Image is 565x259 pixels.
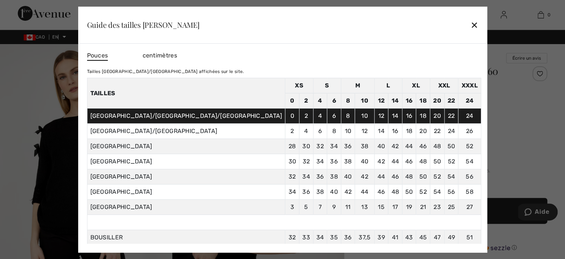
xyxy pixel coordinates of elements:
[466,173,473,180] font: 56
[345,203,351,210] font: 11
[419,97,427,104] font: 18
[392,203,398,210] font: 17
[344,173,352,180] font: 40
[17,5,31,12] font: Aide
[344,233,352,240] font: 36
[90,112,282,119] font: [GEOGRAPHIC_DATA]/[GEOGRAPHIC_DATA]/[GEOGRAPHIC_DATA]
[406,112,412,119] font: 16
[392,142,399,149] font: 42
[378,233,385,240] font: 39
[448,203,455,210] font: 25
[316,157,324,165] font: 34
[420,112,426,119] font: 18
[378,203,385,210] font: 15
[392,127,399,134] font: 16
[466,188,473,195] font: 58
[448,233,455,240] font: 49
[419,157,427,165] font: 48
[392,233,399,240] font: 41
[433,173,441,180] font: 52
[433,157,441,165] font: 50
[448,97,455,104] font: 22
[288,157,296,165] font: 30
[325,82,329,89] font: S
[319,203,322,210] font: 7
[330,142,338,149] font: 34
[90,173,152,180] font: [GEOGRAPHIC_DATA]
[302,173,310,180] font: 34
[302,142,310,149] font: 30
[391,157,399,165] font: 44
[304,203,308,210] font: 5
[316,142,324,149] font: 32
[316,233,324,240] font: 34
[361,112,368,119] font: 10
[466,127,473,134] font: 26
[406,203,412,210] font: 19
[295,82,303,89] font: XS
[290,97,294,104] font: 0
[433,142,441,149] font: 48
[392,112,399,119] font: 14
[290,127,294,134] font: 2
[405,173,413,180] font: 48
[405,142,413,149] font: 44
[448,112,455,119] font: 22
[290,203,294,210] font: 3
[87,69,244,74] font: Tailles [GEOGRAPHIC_DATA]/[GEOGRAPHIC_DATA] affichées sur le site.
[378,127,385,134] font: 14
[90,142,152,149] font: [GEOGRAPHIC_DATA]
[405,188,413,195] font: 50
[361,97,368,104] font: 10
[330,233,338,240] font: 35
[344,188,352,195] font: 42
[406,97,413,104] font: 16
[332,112,336,119] font: 6
[378,97,385,104] font: 12
[392,97,399,104] font: 14
[378,142,385,149] font: 40
[378,188,385,195] font: 46
[466,97,474,104] font: 24
[344,157,352,165] font: 38
[448,173,455,180] font: 54
[405,157,413,165] font: 46
[466,203,473,210] font: 27
[332,97,336,104] font: 6
[361,173,368,180] font: 42
[433,203,441,210] font: 23
[419,233,427,240] font: 45
[386,82,390,89] font: L
[346,97,350,104] font: 8
[90,203,152,210] font: [GEOGRAPHIC_DATA]
[142,52,177,59] font: centimètres
[419,127,427,134] font: 20
[332,127,336,134] font: 8
[318,112,322,119] font: 4
[406,127,412,134] font: 18
[87,20,199,30] font: Guide des tailles [PERSON_NAME]
[461,82,478,89] font: XXXL
[87,52,108,59] font: Pouces
[345,127,351,134] font: 10
[412,82,420,89] font: XL
[288,188,296,195] font: 34
[355,82,360,89] font: M
[330,188,338,195] font: 40
[316,188,324,195] font: 38
[316,173,324,180] font: 36
[420,203,426,210] font: 21
[405,233,413,240] font: 43
[289,142,296,149] font: 28
[302,188,310,195] font: 36
[378,112,385,119] font: 12
[470,20,478,31] font: ✕
[433,97,441,104] font: 20
[362,127,368,134] font: 12
[332,203,336,210] font: 9
[419,142,427,149] font: 46
[346,112,350,119] font: 8
[90,127,217,134] font: [GEOGRAPHIC_DATA]/[GEOGRAPHIC_DATA]
[305,112,308,119] font: 2
[302,233,310,240] font: 33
